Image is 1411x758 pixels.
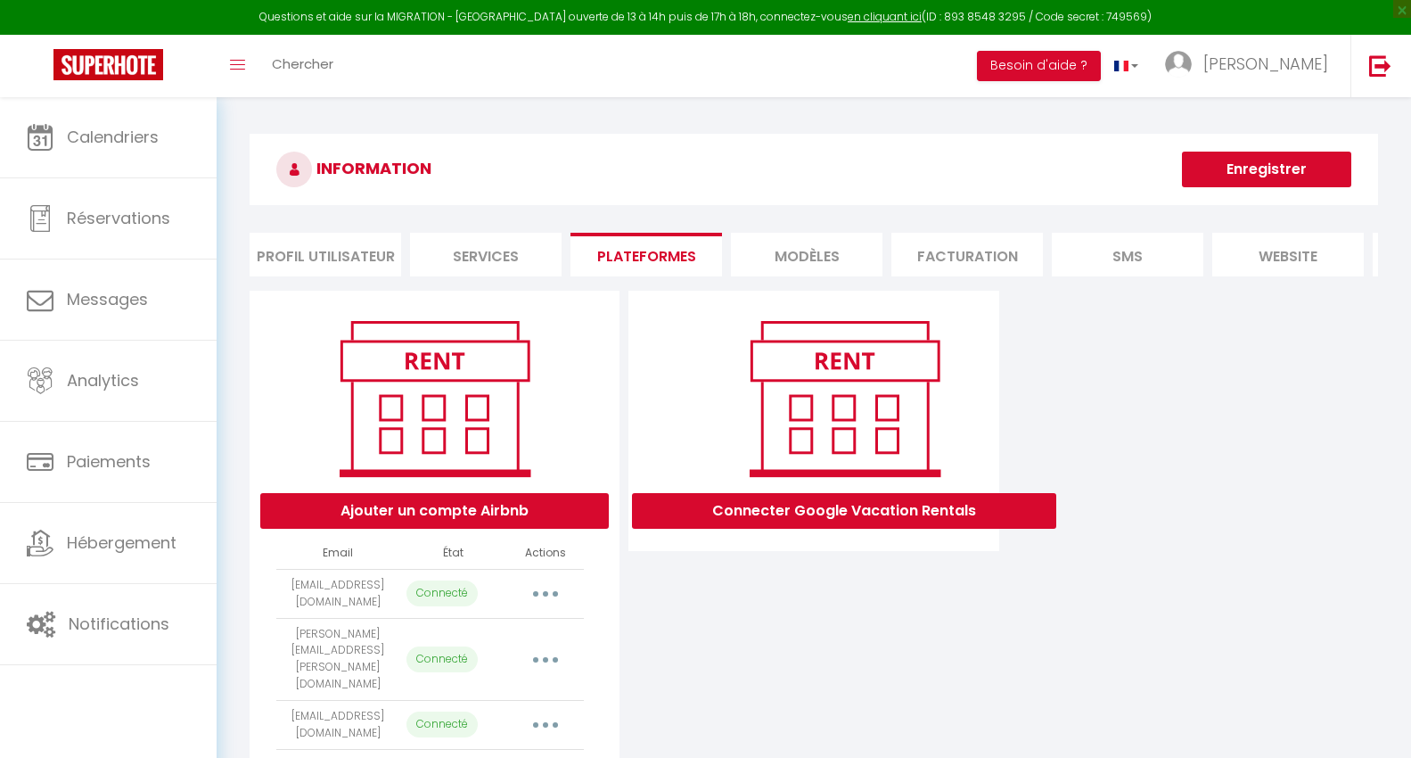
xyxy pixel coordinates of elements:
[260,493,609,529] button: Ajouter un compte Airbnb
[848,9,922,24] a: en cliquant ici
[258,35,347,97] a: Chercher
[891,233,1043,276] li: Facturation
[977,51,1101,81] button: Besoin d'aide ?
[731,313,958,484] img: rent.png
[1052,233,1203,276] li: SMS
[410,233,562,276] li: Services
[632,493,1056,529] button: Connecter Google Vacation Rentals
[67,126,159,148] span: Calendriers
[67,450,151,473] span: Paiements
[67,531,176,554] span: Hébergement
[731,233,882,276] li: MODÈLES
[250,233,401,276] li: Profil Utilisateur
[1165,51,1192,78] img: ...
[399,538,507,569] th: État
[67,207,170,229] span: Réservations
[276,569,399,618] td: [EMAIL_ADDRESS][DOMAIN_NAME]
[276,700,399,749] td: [EMAIL_ADDRESS][DOMAIN_NAME]
[507,538,584,569] th: Actions
[67,369,139,391] span: Analytics
[272,54,333,73] span: Chercher
[276,538,399,569] th: Email
[250,134,1378,205] h3: INFORMATION
[1212,233,1364,276] li: website
[406,712,478,737] p: Connecté
[67,288,148,310] span: Messages
[406,647,478,672] p: Connecté
[406,581,478,606] p: Connecté
[321,313,548,484] img: rent.png
[1369,54,1391,77] img: logout
[1152,35,1350,97] a: ... [PERSON_NAME]
[1203,53,1328,75] span: [PERSON_NAME]
[69,613,169,635] span: Notifications
[53,49,163,80] img: Super Booking
[1336,683,1411,758] iframe: LiveChat chat widget
[1182,152,1351,187] button: Enregistrer
[570,233,722,276] li: Plateformes
[276,618,399,700] td: [PERSON_NAME][EMAIL_ADDRESS][PERSON_NAME][DOMAIN_NAME]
